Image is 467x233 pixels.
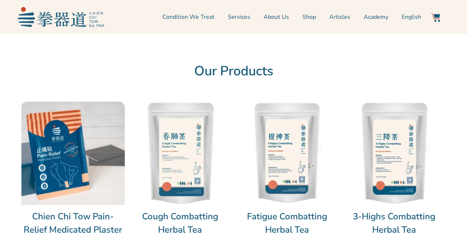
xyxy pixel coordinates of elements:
h2: Our Products [21,63,446,79]
img: Cough Combatting Herbal Tea [128,102,232,205]
nav: Menu [108,8,422,26]
a: Articles [329,8,350,26]
img: Chien Chi Tow Pain-Relief Medicated Plaster [21,102,125,205]
a: About Us [264,8,289,26]
span: English [402,13,421,21]
a: English [402,8,421,26]
img: Website Icon-03 [431,13,440,22]
a: Services [228,8,250,26]
img: 3-Highs Combatting Herbal Tea [343,102,446,205]
a: Academy [364,8,388,26]
a: Shop [302,8,316,26]
img: Fatigue Combatting Herbal Tea [236,102,339,205]
a: Condition We Treat [162,8,214,26]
